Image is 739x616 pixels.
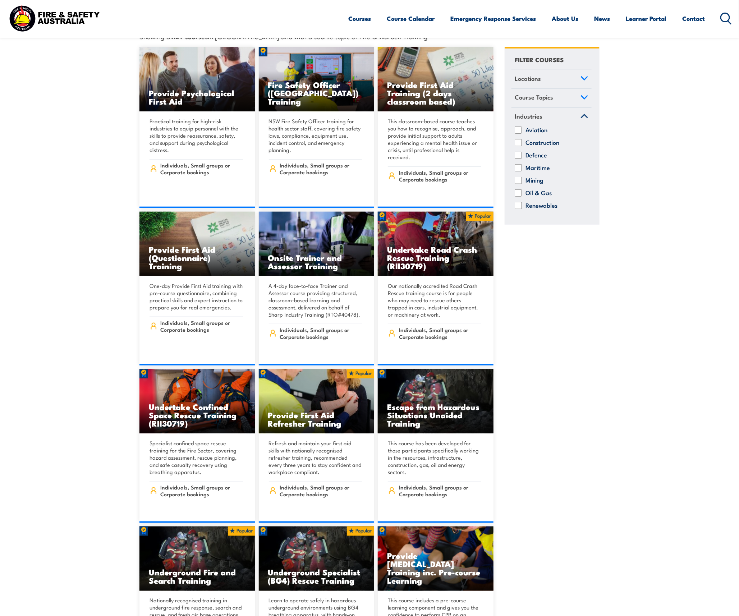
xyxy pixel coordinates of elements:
[349,9,371,28] a: Courses
[150,118,243,153] p: Practical training for high-risk industries to equip personnel with the skills to provide reassur...
[149,568,246,585] h3: Underground Fire and Search Training
[525,202,557,209] label: Renewables
[139,527,255,591] img: Underground mine rescue
[259,212,375,276] img: Safety For Leaders
[525,127,547,134] label: Aviation
[268,411,365,427] h3: Provide First Aid Refresher Training
[161,319,243,333] span: Individuals, Small groups or Corporate bookings
[139,47,255,112] a: Provide Psychological First Aid
[268,568,365,585] h3: Underground Specialist (BG4) Rescue Training
[259,212,375,276] a: Onsite Trainer and Assessor Training
[280,484,362,497] span: Individuals, Small groups or Corporate bookings
[139,212,255,276] img: Mental Health First Aid Training (Standard) – Blended Classroom
[149,403,246,427] h3: Undertake Confined Space Rescue Training (RII30719)
[515,92,553,102] span: Course Topics
[269,118,362,153] p: NSW Fire Safety Officer training for health sector staff, covering fire safety laws, compliance, ...
[161,484,243,497] span: Individuals, Small groups or Corporate bookings
[525,177,543,184] label: Mining
[511,108,592,127] a: Industries
[683,9,705,28] a: Contact
[269,282,362,318] p: A 4-day face-to-face Trainer and Assessor course providing structured, classroom-based learning a...
[139,32,428,40] span: Showing all in [GEOGRAPHIC_DATA] and with a course topic of Fire & Warden Training
[139,212,255,276] a: Provide First Aid (Questionnaire) Training
[388,440,481,475] p: This course has been developed for those participants specifically working in the resources, infr...
[149,245,246,270] h3: Provide First Aid (Questionnaire) Training
[511,89,592,107] a: Course Topics
[280,326,362,340] span: Individuals, Small groups or Corporate bookings
[150,282,243,311] p: One-day Provide First Aid training with pre-course questionnaire, combining practical skills and ...
[552,9,579,28] a: About Us
[139,47,255,112] img: Mental Health First Aid Training Course from Fire & Safety Australia
[515,74,541,83] span: Locations
[387,9,435,28] a: Course Calendar
[259,47,375,112] a: Fire Safety Officer ([GEOGRAPHIC_DATA]) Training
[280,162,362,175] span: Individuals, Small groups or Corporate bookings
[451,9,536,28] a: Emergency Response Services
[149,89,246,105] h3: Provide Psychological First Aid
[525,164,550,171] label: Maritime
[259,527,375,591] a: Underground Specialist (BG4) Rescue Training
[378,527,494,591] a: Provide [MEDICAL_DATA] Training inc. Pre-course Learning
[139,527,255,591] a: Underground Fire and Search Training
[399,169,481,183] span: Individuals, Small groups or Corporate bookings
[525,139,559,146] label: Construction
[626,9,667,28] a: Learner Portal
[378,527,494,591] img: Low Voltage Rescue and Provide CPR
[259,47,375,112] img: Fire Safety Advisor
[511,70,592,89] a: Locations
[525,189,552,197] label: Oil & Gas
[388,282,481,318] p: Our nationally accredited Road Crash Rescue training course is for people who may need to rescue ...
[378,369,494,434] img: Underground mine rescue
[161,162,243,175] span: Individuals, Small groups or Corporate bookings
[387,403,484,427] h3: Escape from Hazardous Situations Unaided Training
[378,47,494,112] img: Mental Health First Aid Training (Standard) – Classroom
[378,47,494,112] a: Provide First Aid Training (2 days classroom based)
[387,552,484,585] h3: Provide [MEDICAL_DATA] Training inc. Pre-course Learning
[378,369,494,434] a: Escape from Hazardous Situations Unaided Training
[268,81,365,105] h3: Fire Safety Officer ([GEOGRAPHIC_DATA]) Training
[268,253,365,270] h3: Onsite Trainer and Assessor Training
[259,527,375,591] img: Underground mine rescue
[378,212,494,276] a: Undertake Road Crash Rescue Training (RII30719)
[259,369,375,434] a: Provide First Aid Refresher Training
[595,9,610,28] a: News
[269,440,362,475] p: Refresh and maintain your first aid skills with nationally recognised refresher training, recomme...
[378,212,494,276] img: Road Crash Rescue Training
[150,440,243,475] p: Specialist confined space rescue training for the Fire Sector, covering hazard assessment, rescue...
[259,369,375,434] img: Provide First Aid (Blended Learning)
[515,111,542,121] span: Industries
[515,55,564,64] h4: FILTER COURSES
[399,484,481,497] span: Individuals, Small groups or Corporate bookings
[387,245,484,270] h3: Undertake Road Crash Rescue Training (RII30719)
[525,152,547,159] label: Defence
[399,326,481,340] span: Individuals, Small groups or Corporate bookings
[139,369,255,434] a: Undertake Confined Space Rescue Training (RII30719)
[387,81,484,105] h3: Provide First Aid Training (2 days classroom based)
[388,118,481,161] p: This classroom-based course teaches you how to recognise, approach, and provide initial support t...
[139,369,255,434] img: Undertake Confined Space Rescue Training (non Fire-Sector) (2)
